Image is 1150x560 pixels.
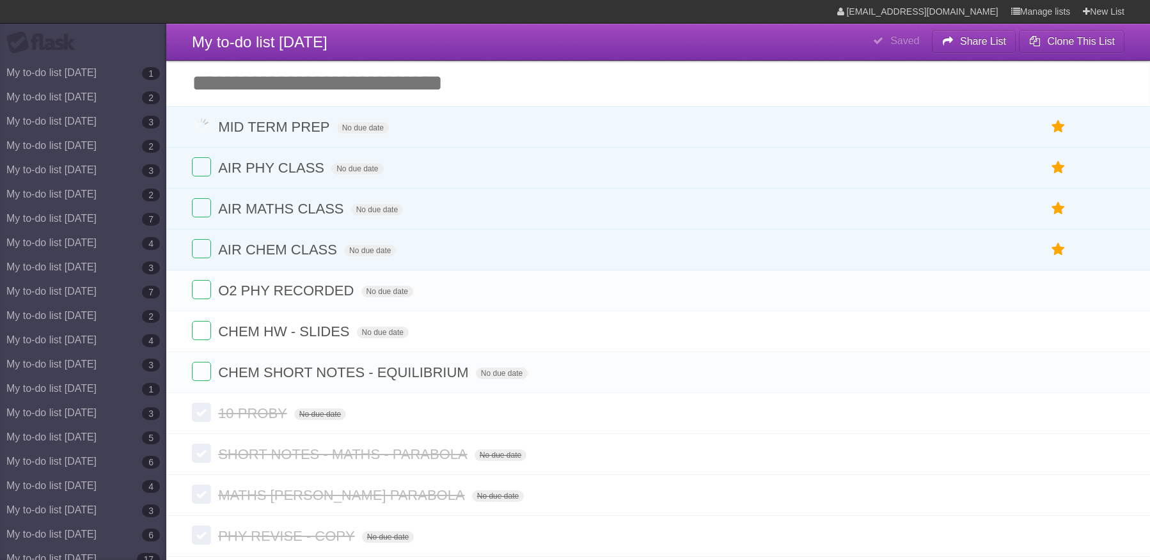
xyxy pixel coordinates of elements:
span: My to-do list [DATE] [192,33,327,51]
span: MID TERM PREP [218,119,333,135]
label: Star task [1046,198,1071,219]
span: No due date [357,327,409,338]
span: No due date [476,368,528,379]
span: No due date [362,531,414,543]
label: Done [192,198,211,217]
span: CHEM HW - SLIDES [218,323,352,339]
button: Share List [932,30,1016,53]
b: 3 [142,164,160,177]
span: MATHS [PERSON_NAME] PARABOLA [218,487,468,503]
b: 3 [142,504,160,517]
b: 5 [142,432,160,444]
span: No due date [472,490,524,502]
b: 2 [142,310,160,323]
b: 3 [142,359,160,371]
label: Done [192,280,211,299]
b: 2 [142,91,160,104]
span: 10 PROBY [218,405,290,421]
b: 1 [142,67,160,80]
label: Done [192,157,211,176]
label: Star task [1046,116,1071,137]
b: 7 [142,213,160,226]
label: Done [192,525,211,545]
span: O2 PHY RECORDED [218,283,357,299]
label: Done [192,321,211,340]
b: 7 [142,286,160,299]
span: No due date [337,122,389,134]
label: Done [192,485,211,504]
b: 2 [142,140,160,153]
span: No due date [351,204,403,215]
label: Done [192,239,211,258]
label: Done [192,362,211,381]
span: AIR PHY CLASS [218,160,327,176]
label: Star task [1046,157,1071,178]
b: 4 [142,334,160,347]
span: No due date [361,286,413,297]
b: Saved [890,35,919,46]
b: 4 [142,480,160,493]
span: No due date [331,163,383,175]
button: Clone This List [1019,30,1124,53]
b: Share List [960,36,1006,47]
label: Done [192,403,211,422]
b: 3 [142,407,160,420]
b: 6 [142,456,160,469]
b: Clone This List [1047,36,1115,47]
span: No due date [475,449,526,461]
b: 4 [142,237,160,250]
label: Done [192,444,211,463]
b: 1 [142,383,160,396]
b: 3 [142,261,160,274]
b: 3 [142,116,160,128]
div: Flask [6,31,83,54]
span: PHY REVISE - COPY [218,528,358,544]
span: AIR CHEM CLASS [218,242,340,258]
label: Star task [1046,239,1071,260]
span: CHEM SHORT NOTES - EQUILIBRIUM [218,364,472,380]
span: No due date [344,245,396,256]
b: 2 [142,189,160,201]
label: Done [192,116,211,136]
span: No due date [294,408,346,420]
span: AIR MATHS CLASS [218,201,347,217]
b: 6 [142,529,160,541]
span: SHORT NOTES - MATHS - PARABOLA [218,446,471,462]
